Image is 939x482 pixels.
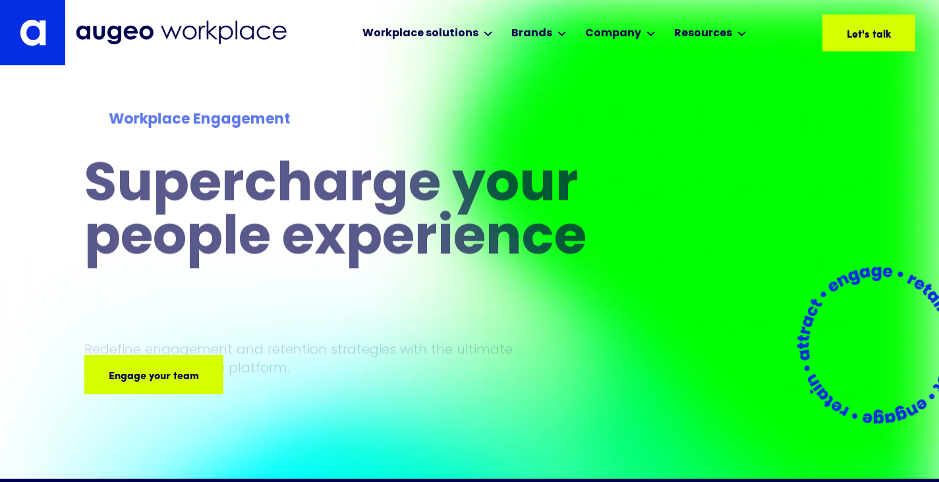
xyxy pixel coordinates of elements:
div: Workplace Engagement [109,109,629,131]
a: Engage your team [84,355,223,394]
div: Company [585,26,641,42]
div: Brands [511,26,552,42]
img: Augeo's "a" monogram decorative logo in white. [20,19,46,46]
p: Redefine engagement and retention strategies with the ultimate employee experience platform. [84,340,538,377]
h1: Supercharge your people experience [84,160,654,267]
div: Workplace solutions [362,26,478,42]
div: Resources [674,26,732,42]
img: Augeo Workplace business unit full logo in mignight blue. [76,20,287,45]
a: Let's talk [822,15,915,51]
